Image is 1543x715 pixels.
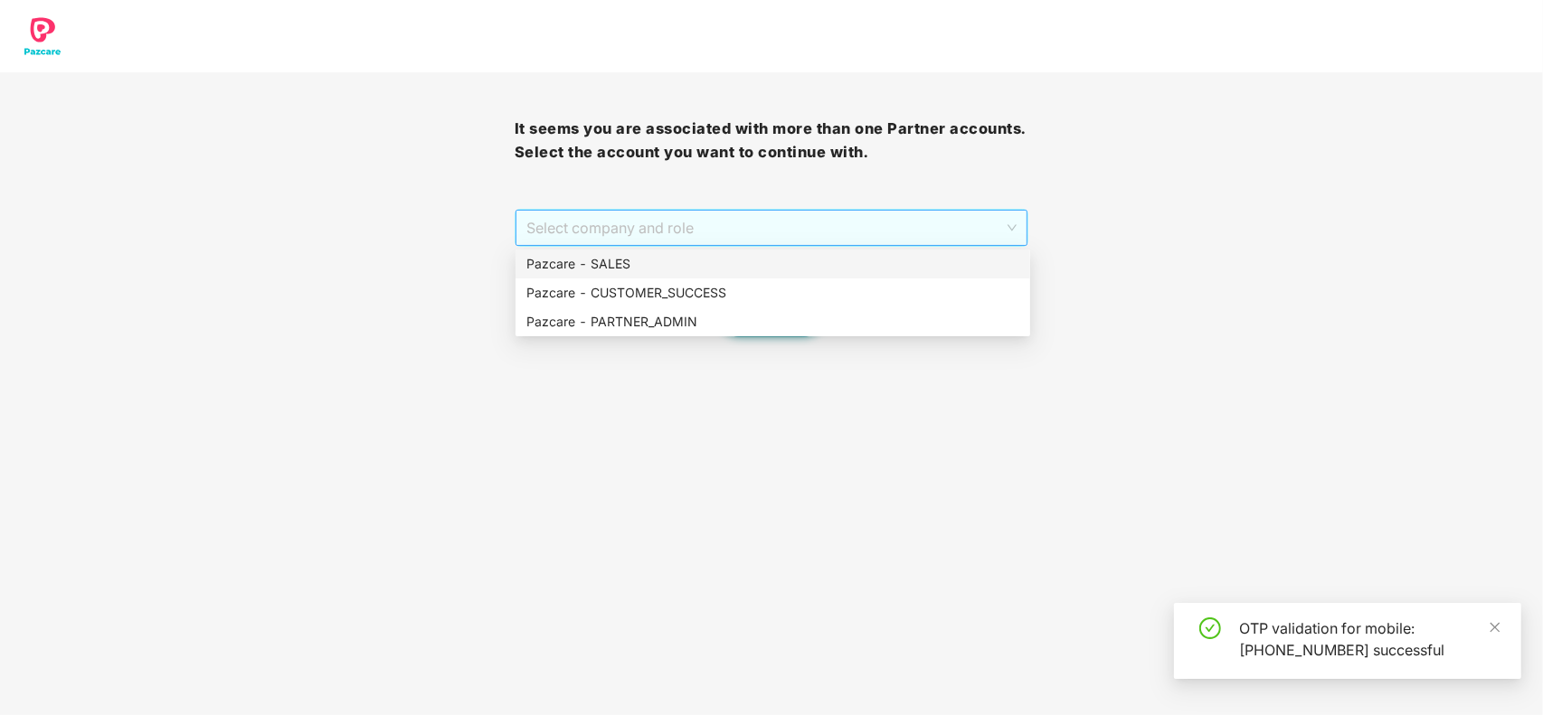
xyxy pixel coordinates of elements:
[526,312,1019,332] div: Pazcare - PARTNER_ADMIN
[1199,617,1221,639] span: check-circle
[1239,617,1500,661] div: OTP validation for mobile: [PHONE_NUMBER] successful
[526,254,1019,274] div: Pazcare - SALES
[515,118,1029,164] h3: It seems you are associated with more than one Partner accounts. Select the account you want to c...
[516,278,1030,307] div: Pazcare - CUSTOMER_SUCCESS
[1489,621,1501,634] span: close
[526,283,1019,303] div: Pazcare - CUSTOMER_SUCCESS
[516,307,1030,336] div: Pazcare - PARTNER_ADMIN
[526,211,1018,245] span: Select company and role
[516,249,1030,278] div: Pazcare - SALES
